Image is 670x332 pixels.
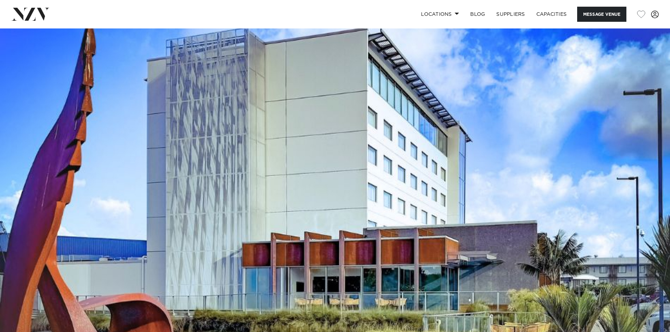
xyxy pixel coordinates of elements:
a: BLOG [465,7,491,22]
a: Locations [415,7,465,22]
img: nzv-logo.png [11,8,50,20]
a: Capacities [531,7,573,22]
button: Message Venue [577,7,626,22]
a: SUPPLIERS [491,7,530,22]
